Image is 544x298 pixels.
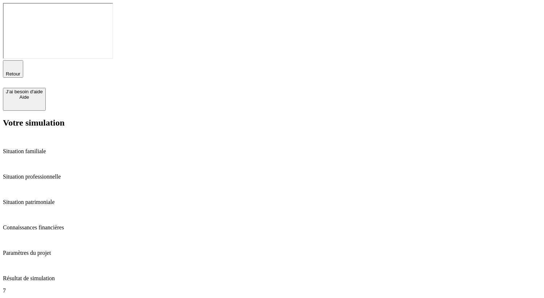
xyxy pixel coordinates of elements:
[3,118,541,128] h2: Votre simulation
[3,88,46,111] button: J’ai besoin d'aideAide
[3,250,541,256] p: Paramètres du projet
[3,275,541,282] p: Résultat de simulation
[3,148,541,155] p: Situation familiale
[3,174,541,180] p: Situation professionnelle
[3,60,23,78] button: Retour
[3,199,541,205] p: Situation patrimoniale
[3,287,541,294] p: 7
[6,89,43,94] div: J’ai besoin d'aide
[6,94,43,100] div: Aide
[6,71,20,77] span: Retour
[3,224,541,231] p: Connaissances financières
